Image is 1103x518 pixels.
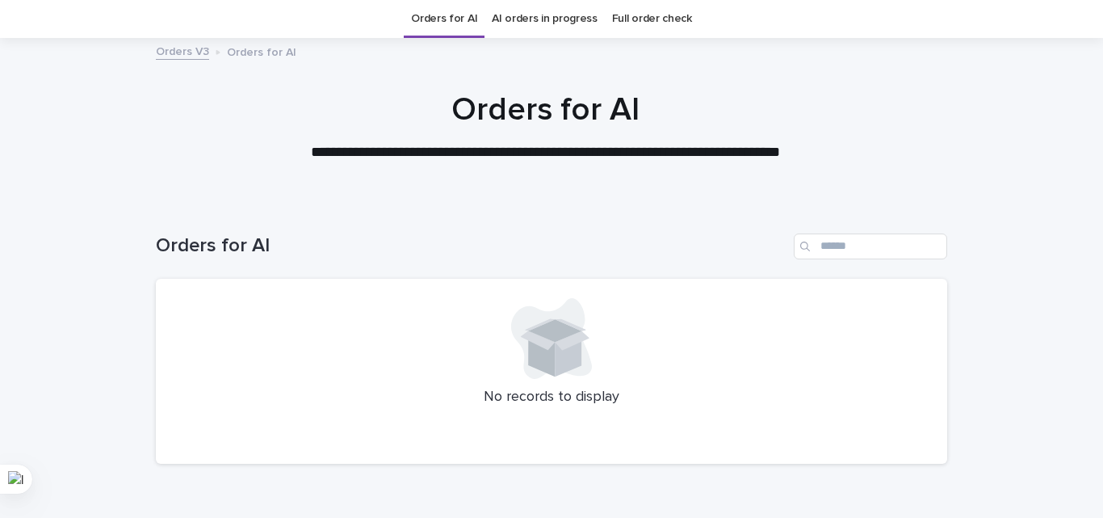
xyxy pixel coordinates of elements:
p: Orders for AI [227,42,296,60]
input: Search [794,234,947,259]
a: Orders V3 [156,41,209,60]
h1: Orders for AI [150,91,942,129]
h1: Orders for AI [156,234,787,258]
p: No records to display [175,389,928,406]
